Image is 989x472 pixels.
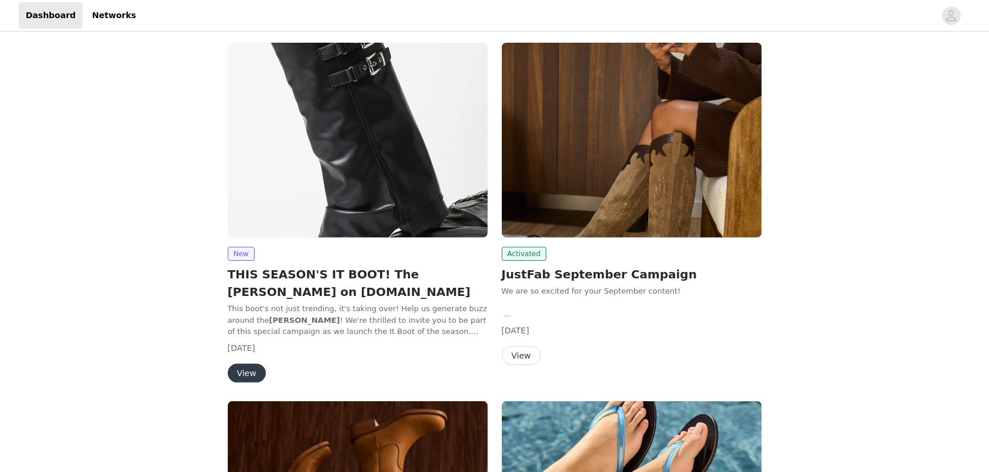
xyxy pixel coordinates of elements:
img: JustFab [502,43,762,237]
h2: THIS SEASON'S IT BOOT! The [PERSON_NAME] on [DOMAIN_NAME] [228,266,488,301]
p: This boot's not just trending, it's taking over! Help us generate buzz around the ! We're thrille... [228,303,488,337]
strong: [PERSON_NAME] [269,316,340,325]
h2: JustFab September Campaign [502,266,762,283]
span: [DATE] [502,326,529,335]
div: avatar [946,6,957,25]
a: Networks [85,2,143,29]
p: We are so excited for your September content! [502,285,762,297]
a: View [502,352,541,360]
img: JustFab [228,43,488,237]
span: New [228,247,255,261]
button: View [228,364,266,383]
span: [DATE] [228,343,255,353]
button: View [502,346,541,365]
a: Dashboard [19,2,83,29]
a: View [228,369,266,378]
span: Activated [502,247,547,261]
